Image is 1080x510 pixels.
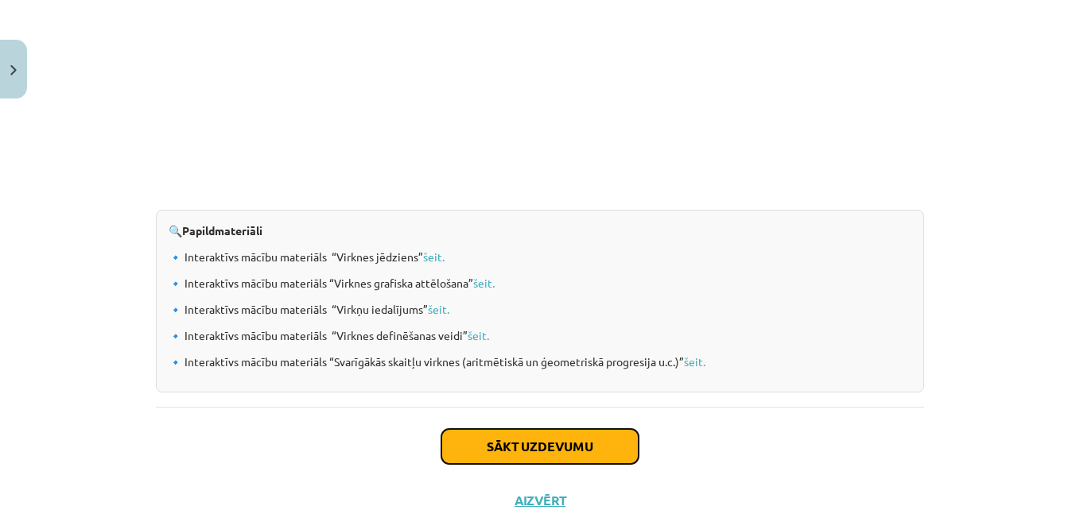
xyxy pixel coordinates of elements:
p: 🔹 Interaktīvs mācību materiāls “Virknes definēšanas veidi” [169,327,911,344]
button: Sākt uzdevumu [441,429,639,464]
a: šeit. [428,302,449,316]
b: Papildmateriāli [182,223,262,238]
p: 🔹 Interaktīvs mācību materiāls “Virknes jēdziens” [169,249,911,265]
img: icon-close-lesson-0947bae3869378f0d4975bcd49f059093ad1ed9edebbc8119c70593378902aed.svg [10,65,17,75]
p: 🔹 Interaktīvs mācību materiāls “Virknes grafiska attēlošana” [169,275,911,292]
a: šeit. [468,328,489,342]
p: 🔹 Interaktīvs mācību materiāls “Virkņu iedalījums” [169,301,911,318]
button: Aizvērt [510,493,570,508]
p: 🔍 [169,222,911,239]
a: šeit. [684,354,705,369]
a: šeit. [473,276,495,290]
a: šeit. [423,249,445,264]
p: 🔹 Interaktīvs mācību materiāls “Svarīgākās skaitļu virknes (aritmētiskā un ģeometriskā progresija... [169,354,911,370]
